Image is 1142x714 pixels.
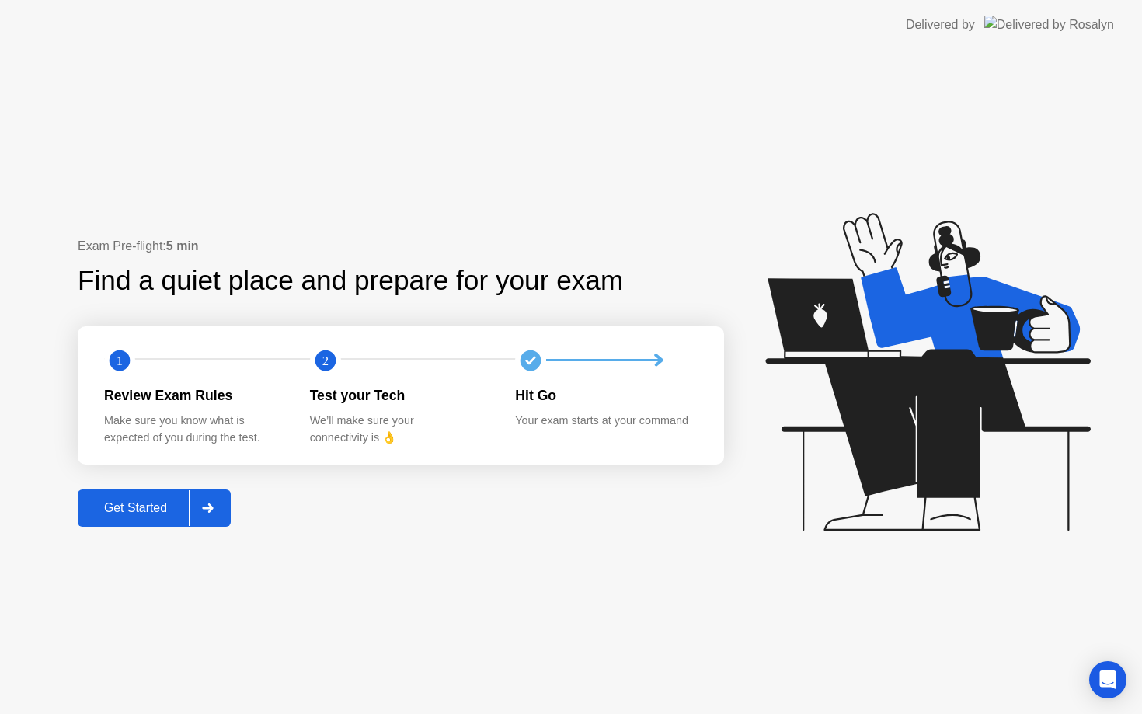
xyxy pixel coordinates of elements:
[310,385,491,406] div: Test your Tech
[78,489,231,527] button: Get Started
[984,16,1114,33] img: Delivered by Rosalyn
[322,353,329,367] text: 2
[78,260,625,301] div: Find a quiet place and prepare for your exam
[1089,661,1126,698] div: Open Intercom Messenger
[310,413,491,446] div: We’ll make sure your connectivity is 👌
[104,413,285,446] div: Make sure you know what is expected of you during the test.
[78,237,724,256] div: Exam Pre-flight:
[117,353,123,367] text: 1
[104,385,285,406] div: Review Exam Rules
[166,239,199,253] b: 5 min
[515,413,696,430] div: Your exam starts at your command
[515,385,696,406] div: Hit Go
[906,16,975,34] div: Delivered by
[82,501,189,515] div: Get Started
